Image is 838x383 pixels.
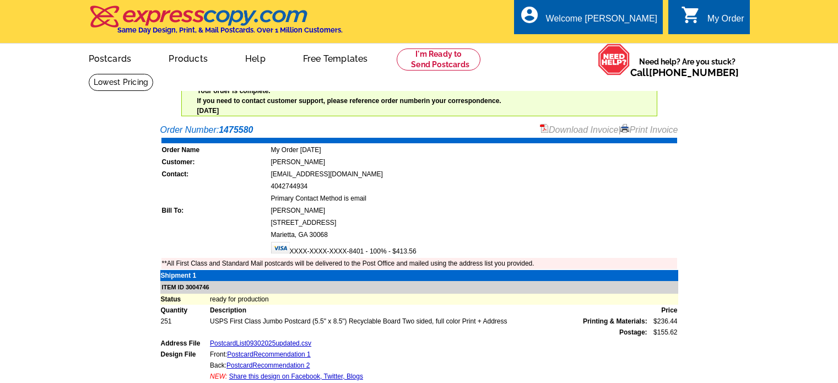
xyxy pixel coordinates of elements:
[229,373,363,380] a: Share this design on Facebook, Twitter, Blogs
[620,124,629,133] img: small-print-icon.gif
[540,124,549,133] img: small-pdf-icon.gif
[160,305,209,316] td: Quantity
[160,316,209,327] td: 251
[227,350,310,358] a: PostcardRecommendation 1
[620,125,678,134] a: Print Invoice
[630,67,739,78] span: Call
[161,258,677,269] td: **All First Class and Standard Mail postcards will be delivered to the Post Office and mailed usi...
[161,205,269,216] td: Bill To:
[219,125,253,134] strong: 1475580
[209,294,678,305] td: ready for production
[285,45,386,71] a: Free Templates
[209,360,648,371] td: Back:
[271,242,290,253] img: visa.gif
[271,229,677,240] td: Marietta, GA 30068
[271,217,677,228] td: [STREET_ADDRESS]
[160,270,209,281] td: Shipment 1
[228,45,283,71] a: Help
[271,205,677,216] td: [PERSON_NAME]
[226,362,310,369] a: PostcardRecommendation 2
[271,157,677,168] td: [PERSON_NAME]
[117,26,343,34] h4: Same Day Design, Print, & Mail Postcards. Over 1 Million Customers.
[161,144,269,155] td: Order Name
[210,339,311,347] a: PostcardList09302025updated.csv
[210,373,227,380] span: NEW:
[155,117,166,118] img: u
[540,125,618,134] a: Download Invoice
[197,87,501,115] span: If you need to contact customer support, please reference order number in your correspondence. [D...
[630,56,744,78] span: Need help? Are you stuck?
[271,169,677,180] td: [EMAIL_ADDRESS][DOMAIN_NAME]
[598,44,630,75] img: help
[89,13,343,34] a: Same Day Design, Print, & Mail Postcards. Over 1 Million Customers.
[160,294,209,305] td: Status
[197,87,271,95] strong: Your order is complete.
[71,45,149,71] a: Postcards
[271,241,677,257] td: XXXX-XXXX-XXXX-8401 - 100% - $413.56
[583,316,647,326] span: Printing & Materials:
[161,169,269,180] td: Contact:
[271,181,677,192] td: 4042744934
[209,316,648,327] td: USPS First Class Jumbo Postcard (5.5" x 8.5") Recyclable Board Two sided, full color Print + Address
[546,14,657,29] div: Welcome [PERSON_NAME]
[540,123,678,137] div: |
[271,193,677,204] td: Primary Contact Method is email
[209,305,648,316] td: Description
[161,157,269,168] td: Customer:
[209,349,648,360] td: Front:
[160,281,678,294] td: ITEM ID 3004746
[151,45,225,71] a: Products
[649,67,739,78] a: [PHONE_NUMBER]
[160,349,209,360] td: Design File
[160,123,678,137] div: Order Number:
[681,12,744,26] a: shopping_cart My Order
[271,144,677,155] td: My Order [DATE]
[707,14,744,29] div: My Order
[520,5,539,25] i: account_circle
[160,338,209,349] td: Address File
[618,127,838,383] iframe: LiveChat chat widget
[681,5,701,25] i: shopping_cart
